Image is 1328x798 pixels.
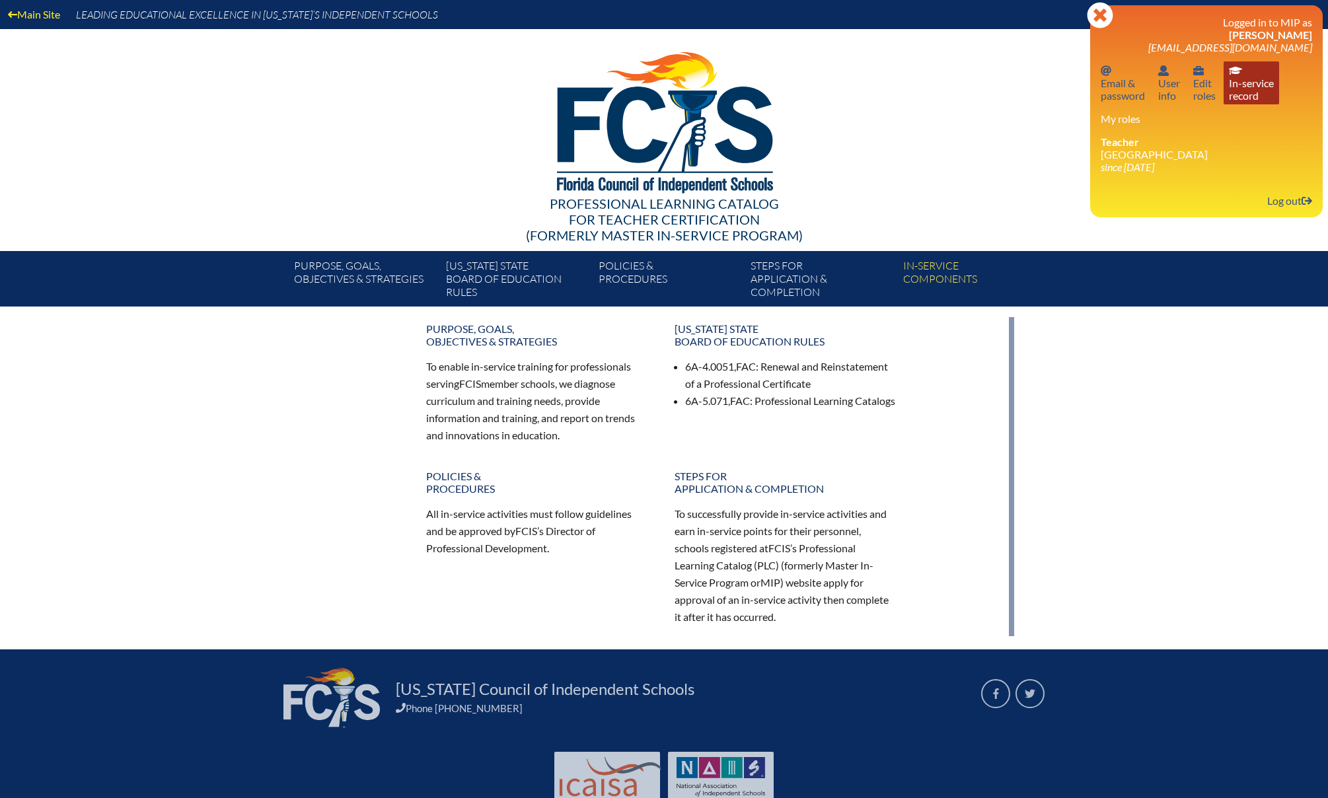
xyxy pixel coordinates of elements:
span: FCIS [515,525,537,537]
li: 6A-5.071, : Professional Learning Catalogs [685,392,897,410]
span: PLC [757,559,776,571]
a: In-service recordIn-servicerecord [1224,61,1279,104]
i: since [DATE] [1101,161,1154,173]
svg: User info [1193,65,1204,76]
a: Main Site [3,5,65,23]
span: for Teacher Certification [569,211,760,227]
svg: Email password [1101,65,1111,76]
a: Policies &Procedures [593,256,745,307]
a: Log outLog out [1262,192,1317,209]
a: [US_STATE] StateBoard of Education rules [667,317,904,353]
span: [EMAIL_ADDRESS][DOMAIN_NAME] [1148,41,1312,54]
img: NAIS Logo [677,757,765,797]
span: FAC [730,394,750,407]
span: Teacher [1101,135,1139,148]
a: [US_STATE] Council of Independent Schools [390,678,700,700]
a: Policies &Procedures [418,464,656,500]
a: Steps forapplication & completion [745,256,897,307]
li: 6A-4.0051, : Renewal and Reinstatement of a Professional Certificate [685,358,897,392]
svg: User info [1158,65,1169,76]
a: [US_STATE] StateBoard of Education rules [441,256,593,307]
a: Steps forapplication & completion [667,464,904,500]
p: To enable in-service training for professionals serving member schools, we diagnose curriculum an... [426,358,648,443]
span: FAC [736,360,756,373]
a: User infoEditroles [1188,61,1221,104]
p: All in-service activities must follow guidelines and be approved by ’s Director of Professional D... [426,505,648,557]
img: Int'l Council Advancing Independent School Accreditation logo [560,757,661,797]
h3: Logged in to MIP as [1101,16,1312,54]
svg: In-service record [1229,65,1242,76]
li: [GEOGRAPHIC_DATA] [1101,135,1312,173]
img: FCIS_logo_white [283,668,380,727]
svg: Close [1087,2,1113,28]
svg: Log out [1302,196,1312,206]
span: FCIS [768,542,790,554]
a: Email passwordEmail &password [1095,61,1150,104]
div: Phone [PHONE_NUMBER] [396,702,965,714]
a: User infoUserinfo [1153,61,1185,104]
h3: My roles [1101,112,1312,125]
a: Purpose, goals,objectives & strategies [289,256,441,307]
img: FCISlogo221.eps [528,29,801,209]
div: Professional Learning Catalog (formerly Master In-service Program) [283,196,1045,243]
span: [PERSON_NAME] [1229,28,1312,41]
span: MIP [760,576,780,589]
a: In-servicecomponents [898,256,1050,307]
p: To successfully provide in-service activities and earn in-service points for their personnel, sch... [675,505,897,625]
span: FCIS [459,377,481,390]
a: Purpose, goals,objectives & strategies [418,317,656,353]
